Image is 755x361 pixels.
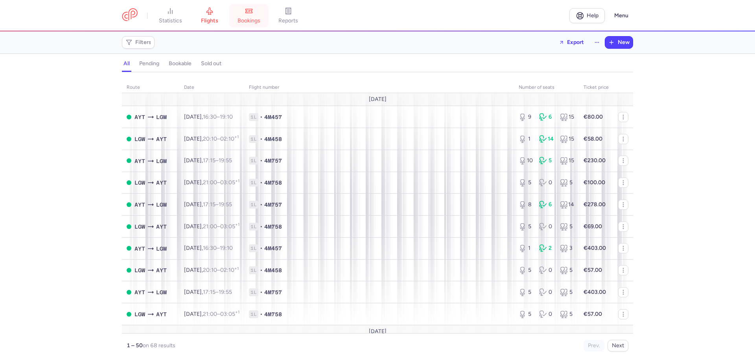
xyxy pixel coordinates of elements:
[514,82,579,93] th: number of seats
[134,222,145,231] span: LGW
[369,96,387,103] span: [DATE]
[260,310,263,318] span: •
[539,135,553,143] div: 14
[184,179,239,186] span: [DATE],
[539,113,553,121] div: 6
[203,311,217,317] time: 21:00
[264,310,282,318] span: 4M758
[560,223,574,231] div: 5
[249,223,258,231] span: 1L
[519,310,533,318] div: 5
[151,7,190,24] a: statistics
[229,7,269,24] a: bookings
[539,288,553,296] div: 0
[184,311,239,317] span: [DATE],
[584,340,604,352] button: Prev.
[539,157,553,165] div: 5
[169,60,192,67] h4: bookable
[184,289,232,295] span: [DATE],
[249,266,258,274] span: 1L
[184,157,232,164] span: [DATE],
[220,267,239,273] time: 02:10
[203,114,217,120] time: 16:30
[584,223,602,230] strong: €69.00
[608,340,628,352] button: Next
[134,244,145,253] span: AYT
[560,113,574,121] div: 15
[123,60,130,67] h4: all
[584,245,606,251] strong: €403.00
[260,223,263,231] span: •
[203,245,233,251] span: –
[539,201,553,209] div: 6
[203,201,215,208] time: 17:15
[539,310,553,318] div: 0
[605,37,633,48] button: New
[190,7,229,24] a: flights
[260,244,263,252] span: •
[369,328,387,335] span: [DATE]
[203,311,239,317] span: –
[584,157,606,164] strong: €230.00
[584,267,602,273] strong: €57.00
[264,266,282,274] span: 4M458
[519,157,533,165] div: 10
[587,13,598,18] span: Help
[519,179,533,187] div: 5
[184,245,233,251] span: [DATE],
[219,289,232,295] time: 19:55
[134,113,145,121] span: AYT
[134,157,145,165] span: AYT
[264,135,282,143] span: 4M458
[179,82,244,93] th: date
[220,179,239,186] time: 03:05
[260,135,263,143] span: •
[264,201,282,209] span: 4M757
[264,244,282,252] span: 4M457
[260,179,263,187] span: •
[156,266,167,275] span: AYT
[269,7,308,24] a: reports
[260,157,263,165] span: •
[560,135,574,143] div: 15
[234,134,239,139] sup: +1
[220,114,233,120] time: 19:10
[519,288,533,296] div: 5
[203,289,215,295] time: 17:15
[618,39,630,46] span: New
[156,157,167,165] span: LGW
[143,342,175,349] span: on 68 results
[122,37,154,48] button: Filters
[260,266,263,274] span: •
[235,222,239,227] sup: +1
[156,178,167,187] span: AYT
[584,289,606,295] strong: €403.00
[203,157,215,164] time: 17:15
[219,201,232,208] time: 19:55
[220,136,239,142] time: 02:10
[156,244,167,253] span: LGW
[235,178,239,183] sup: +1
[203,245,217,251] time: 16:30
[554,36,589,49] button: Export
[203,223,239,230] span: –
[184,201,232,208] span: [DATE],
[219,157,232,164] time: 19:55
[519,266,533,274] div: 5
[519,135,533,143] div: 1
[249,135,258,143] span: 1L
[264,223,282,231] span: 4M758
[134,178,145,187] span: LGW
[135,39,151,46] span: Filters
[519,113,533,121] div: 9
[260,113,263,121] span: •
[584,311,602,317] strong: €57.00
[122,82,179,93] th: route
[134,288,145,297] span: AYT
[235,310,239,315] sup: +1
[238,17,260,24] span: bookings
[220,311,239,317] time: 03:05
[127,342,143,349] strong: 1 – 50
[249,179,258,187] span: 1L
[584,136,602,142] strong: €58.00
